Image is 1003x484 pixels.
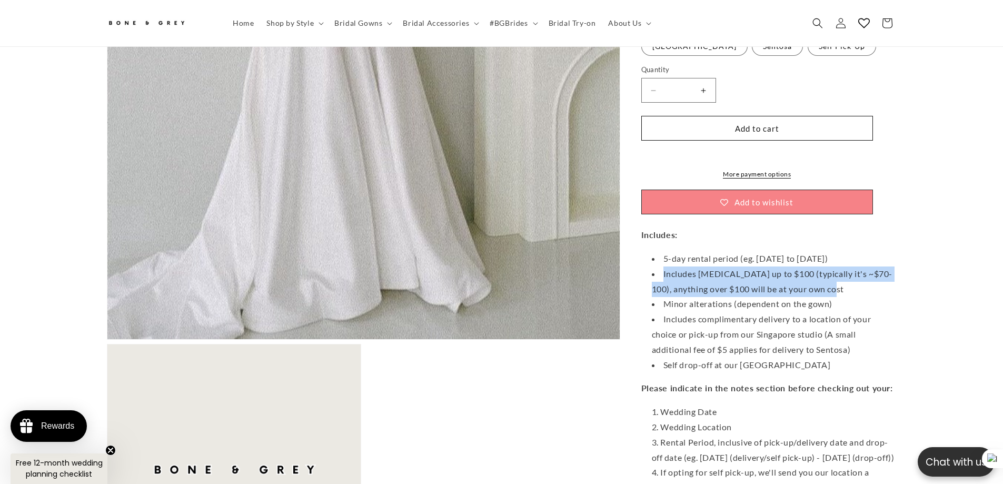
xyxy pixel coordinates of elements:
[641,170,873,179] a: More payment options
[396,12,483,34] summary: Bridal Accessories
[652,420,897,435] li: Wedding Location
[328,12,396,34] summary: Bridal Gowns
[652,297,897,312] li: Minor alterations (dependent on the gown)
[608,18,641,28] span: About Us
[11,453,107,484] div: Free 12-month wedding planning checklistClose teaser
[483,12,542,34] summary: #BGBrides
[260,12,328,34] summary: Shop by Style
[652,312,897,357] li: Includes complimentary delivery to a location of your choice or pick-up from our Singapore studio...
[490,18,528,28] span: #BGBrides
[233,18,254,28] span: Home
[641,190,873,214] button: Add to wishlist
[641,383,893,393] strong: Please indicate in the notes section before checking out your:
[918,455,995,470] p: Chat with us
[652,251,897,266] li: 5-day rental period (eg. [DATE] to [DATE])
[70,60,116,68] a: Write a review
[266,18,314,28] span: Shop by Style
[549,18,596,28] span: Bridal Try-on
[103,11,216,36] a: Bone and Grey Bridal
[542,12,602,34] a: Bridal Try-on
[641,230,678,240] strong: Includes:
[918,447,995,477] button: Open chatbox
[602,12,656,34] summary: About Us
[652,404,897,420] li: Wedding Date
[16,458,103,479] span: Free 12-month wedding planning checklist
[107,15,186,32] img: Bone and Grey Bridal
[652,266,897,297] li: Includes [MEDICAL_DATA] up to $100 (typically it's ~$70-100), anything over $100 will be at your ...
[334,18,382,28] span: Bridal Gowns
[806,12,829,35] summary: Search
[652,358,897,373] li: Self drop-off at our [GEOGRAPHIC_DATA]
[641,65,873,75] label: Quantity
[226,12,260,34] a: Home
[41,421,74,431] div: Rewards
[652,435,897,466] li: Rental Period, inclusive of pick-up/delivery date and drop-off date (eg. [DATE] (delivery/self pi...
[720,16,790,34] button: Write a review
[641,116,873,141] button: Add to cart
[403,18,469,28] span: Bridal Accessories
[105,445,116,456] button: Close teaser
